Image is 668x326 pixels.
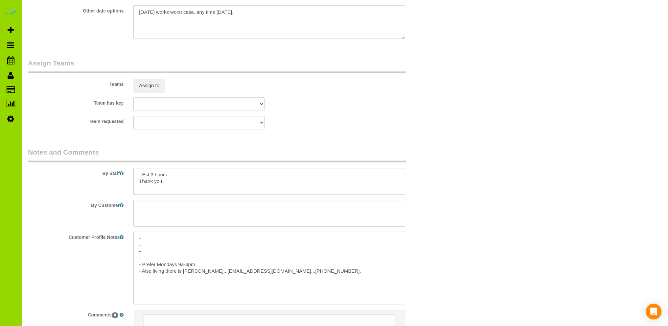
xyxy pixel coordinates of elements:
div: Open Intercom Messenger [646,304,661,319]
label: Team requested [23,116,128,125]
label: By Staff [23,168,128,177]
label: Teams [23,79,128,88]
legend: Notes and Comments [28,147,406,162]
label: Comments [23,309,128,318]
label: Other date options [23,5,128,14]
img: Automaid Logo [4,7,17,16]
label: Team has key [23,97,128,106]
button: Assign to [133,79,165,92]
label: By Customer [23,200,128,209]
legend: Assign Teams [28,58,406,73]
span: 0 [112,312,119,318]
label: Customer Profile Notes [23,232,128,240]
